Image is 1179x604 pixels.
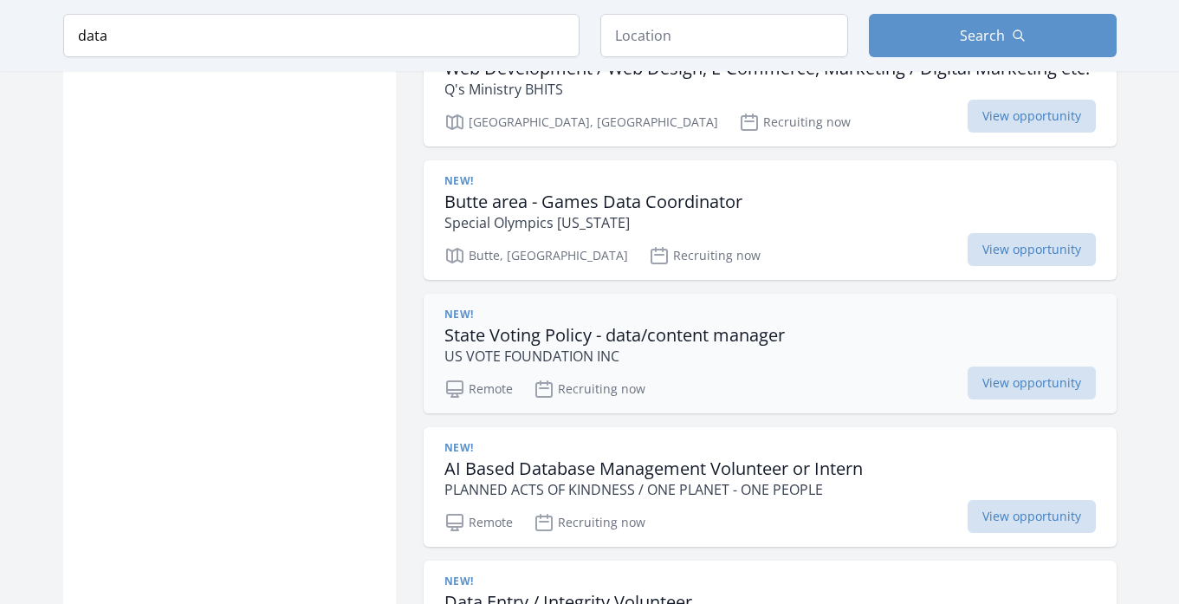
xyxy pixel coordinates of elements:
h3: Butte area - Games Data Coordinator [444,192,742,212]
p: US VOTE FOUNDATION INC [444,346,785,367]
p: Recruiting now [534,379,645,399]
a: New! OPT, STEM OPT, CPT, Internships, Field Experience: Software Engineering, Data, Web Developme... [424,6,1117,146]
p: Recruiting now [739,112,851,133]
span: View opportunity [968,233,1096,266]
p: Remote [444,379,513,399]
p: Recruiting now [649,245,761,266]
span: New! [444,308,474,321]
p: Recruiting now [534,512,645,533]
p: Special Olympics [US_STATE] [444,212,742,233]
input: Location [600,14,848,57]
p: [GEOGRAPHIC_DATA], [GEOGRAPHIC_DATA] [444,112,718,133]
p: Q's Ministry BHITS [444,79,1096,100]
h3: State Voting Policy - data/content manager [444,325,785,346]
span: View opportunity [968,367,1096,399]
p: Remote [444,512,513,533]
p: Butte, [GEOGRAPHIC_DATA] [444,245,628,266]
input: Keyword [63,14,580,57]
span: Search [960,25,1005,46]
button: Search [869,14,1117,57]
span: New! [444,174,474,188]
p: PLANNED ACTS OF KINDNESS / ONE PLANET - ONE PEOPLE [444,479,863,500]
a: New! State Voting Policy - data/content manager US VOTE FOUNDATION INC Remote Recruiting now View... [424,294,1117,413]
span: New! [444,575,474,588]
span: New! [444,441,474,455]
span: View opportunity [968,500,1096,533]
a: New! Butte area - Games Data Coordinator Special Olympics [US_STATE] Butte, [GEOGRAPHIC_DATA] Rec... [424,160,1117,280]
span: View opportunity [968,100,1096,133]
h3: OPT, STEM OPT, CPT, Internships, Field Experience: Software Engineering, Data, Web Development / ... [444,37,1096,79]
a: New! AI Based Database Management Volunteer or Intern PLANNED ACTS OF KINDNESS / ONE PLANET - ONE... [424,427,1117,547]
h3: AI Based Database Management Volunteer or Intern [444,458,863,479]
